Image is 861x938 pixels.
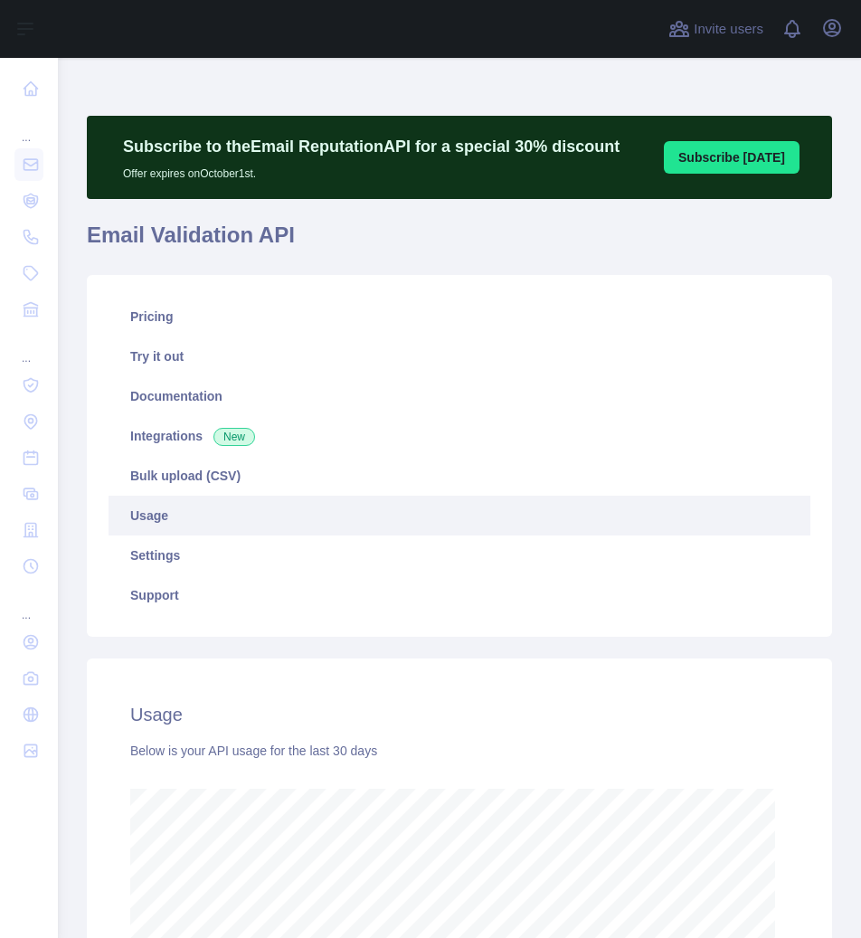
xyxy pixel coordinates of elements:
div: ... [14,329,43,365]
a: Settings [109,535,810,575]
span: Invite users [694,19,763,40]
span: New [213,428,255,446]
div: Below is your API usage for the last 30 days [130,742,789,760]
a: Support [109,575,810,615]
button: Subscribe [DATE] [664,141,799,174]
a: Bulk upload (CSV) [109,456,810,496]
div: ... [14,586,43,622]
a: Pricing [109,297,810,336]
a: Documentation [109,376,810,416]
p: Offer expires on October 1st. [123,159,620,181]
a: Usage [109,496,810,535]
div: ... [14,109,43,145]
a: Try it out [109,336,810,376]
h1: Email Validation API [87,221,832,264]
a: Integrations New [109,416,810,456]
p: Subscribe to the Email Reputation API for a special 30 % discount [123,134,620,159]
button: Invite users [665,14,767,43]
h2: Usage [130,702,789,727]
